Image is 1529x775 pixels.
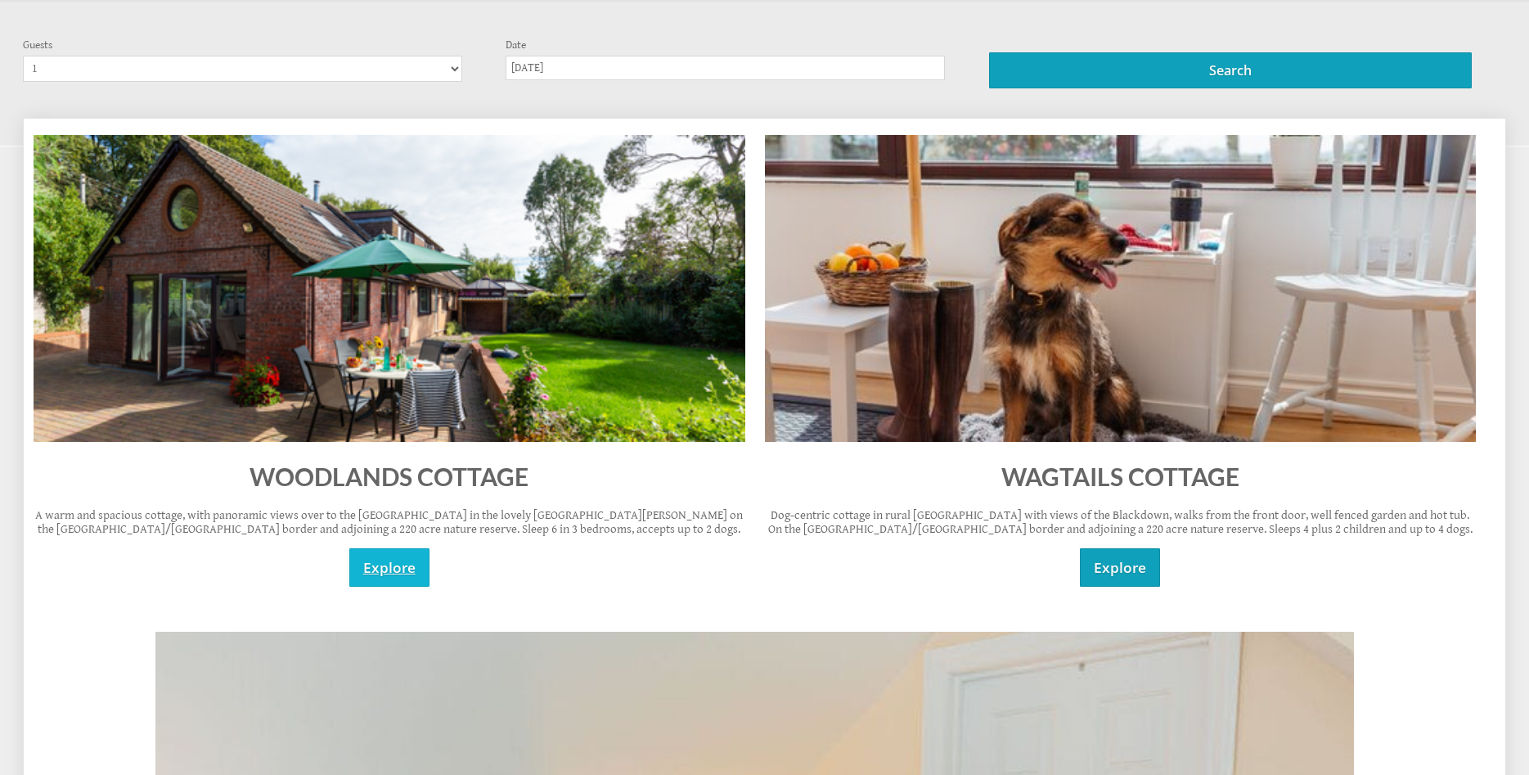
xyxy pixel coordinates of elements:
h1: Wagtails Cottage [765,462,1477,491]
p: Dog-centric cottage in rural [GEOGRAPHIC_DATA] with views of the Blackdown, walks from the front ... [765,508,1477,536]
label: Date [506,38,945,52]
a: Explore [1080,548,1160,587]
span: Search [1209,61,1252,79]
label: Guests [23,38,462,52]
img: Wagtails_cottage_dog___blanket.full.jpeg [765,135,1477,442]
p: A warm and spacious cottage, with panoramic views over to the [GEOGRAPHIC_DATA] in the lovely [GE... [34,508,745,536]
h1: Woodlands Cottage [34,462,745,491]
button: Search [989,52,1472,88]
a: Explore [349,548,429,587]
input: Arrival Date [506,56,945,80]
img: New_main_pic_WLS.full.jpg [34,135,745,442]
